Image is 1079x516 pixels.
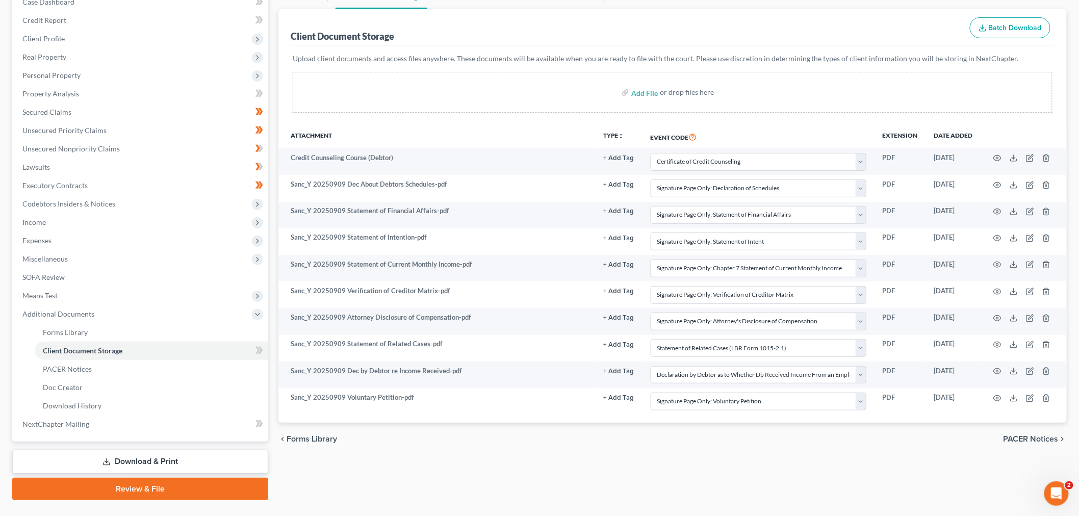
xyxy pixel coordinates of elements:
[16,237,159,287] div: We have seen this error come up a few times recently. Our dev team is actively working on deployi...
[278,125,596,148] th: Attachment
[65,334,73,342] button: Start recording
[35,397,268,415] a: Download History
[278,148,596,175] td: Credit Counseling Course (Debtor)
[29,6,45,22] img: Profile image for Operator
[604,366,634,376] a: + Add Tag
[278,308,596,334] td: Sanc_Y 20250909 Attorney Disclosure of Compensation-pdf
[179,4,197,22] div: Close
[1065,481,1073,489] span: 2
[604,260,634,269] a: + Add Tag
[926,335,981,362] td: [DATE]
[1004,435,1067,443] button: PACER Notices chevron_right
[604,313,634,322] a: + Add Tag
[926,148,981,175] td: [DATE]
[48,334,57,342] button: Upload attachment
[875,175,926,201] td: PDF
[604,342,634,348] button: + Add Tag
[22,16,66,24] span: Credit Report
[22,89,79,98] span: Property Analysis
[22,309,94,318] span: Additional Documents
[604,288,634,295] button: + Add Tag
[12,478,268,500] a: Review & File
[989,23,1042,32] span: Batch Download
[22,34,65,43] span: Client Profile
[278,388,596,415] td: Sanc_Y 20250909 Voluntary Petition-pdf
[1044,481,1069,506] iframe: Intercom live chat
[278,435,287,443] i: chevron_left
[875,228,926,255] td: PDF
[604,233,634,242] a: + Add Tag
[926,228,981,255] td: [DATE]
[35,342,268,360] a: Client Document Storage
[49,10,86,17] h1: Operator
[22,291,58,300] span: Means Test
[875,362,926,388] td: PDF
[278,228,596,255] td: Sanc_Y 20250909 Statement of Intention-pdf
[43,401,101,410] span: Download History
[293,54,1052,64] p: Upload client documents and access files anywhere. These documents will be available when you are...
[43,365,92,373] span: PACER Notices
[291,30,394,42] div: Client Document Storage
[16,334,24,342] button: Emoji picker
[45,177,188,217] div: Thank you, we anticipate filing another case this afternoon. Is this issue specific to this case ...
[604,153,634,163] a: + Add Tag
[14,158,268,176] a: Lawsuits
[35,378,268,397] a: Doc Creator
[926,362,981,388] td: [DATE]
[14,268,268,287] a: SOFA Review
[43,346,122,355] span: Client Document Storage
[875,388,926,415] td: PDF
[926,175,981,201] td: [DATE]
[22,181,88,190] span: Executory Contracts
[926,281,981,308] td: [DATE]
[278,175,596,201] td: Sanc_Y 20250909 Dec About Debtors Schedules-pdf
[22,199,115,208] span: Codebtors Insiders & Notices
[22,71,81,80] span: Personal Property
[875,281,926,308] td: PDF
[16,107,159,157] div: I understand, [PERSON_NAME]. Apologies for the confusion. If the case successfully filed on your ...
[604,262,634,268] button: + Add Tag
[37,171,196,223] div: Thank you, we anticipate filing another case this afternoon. Is this issue specific to this case ...
[604,155,634,162] button: + Add Tag
[970,17,1050,39] button: Batch Download
[22,144,120,153] span: Unsecured Nonpriority Claims
[604,286,634,296] a: + Add Tag
[926,308,981,334] td: [DATE]
[22,236,52,245] span: Expenses
[278,335,596,362] td: Sanc_Y 20250909 Statement of Related Cases-pdf
[14,121,268,140] a: Unsecured Priority Claims
[14,85,268,103] a: Property Analysis
[45,26,188,86] div: We already have conformed copies with a case number (6:25-bk-16411) for the other documents. The ...
[875,148,926,175] td: PDF
[604,368,634,375] button: + Add Tag
[926,202,981,228] td: [DATE]
[14,11,268,30] a: Credit Report
[604,208,634,215] button: + Add Tag
[875,308,926,334] td: PDF
[278,202,596,228] td: Sanc_Y 20250909 Statement of Financial Affairs-pdf
[43,328,88,337] span: Forms Library
[875,255,926,281] td: PDF
[604,395,634,401] button: + Add Tag
[604,133,625,139] button: TYPEunfold_more
[875,202,926,228] td: PDF
[287,435,337,443] span: Forms Library
[7,4,26,23] button: go back
[22,163,50,171] span: Lawsuits
[160,4,179,23] button: Home
[175,330,191,346] button: Send a message…
[35,323,268,342] a: Forms Library
[604,393,634,402] a: + Add Tag
[278,281,596,308] td: Sanc_Y 20250909 Verification of Creditor Matrix-pdf
[278,435,337,443] button: chevron_left Forms Library
[278,362,596,388] td: Sanc_Y 20250909 Dec by Debtor re Income Received-pdf
[619,133,625,139] i: unfold_more
[604,206,634,216] a: + Add Tag
[8,100,167,163] div: I understand, [PERSON_NAME]. Apologies for the confusion. If the case successfully filed on your ...
[8,100,196,171] div: Emma says…
[43,383,83,392] span: Doc Creator
[32,334,40,342] button: Gif picker
[35,360,268,378] a: PACER Notices
[926,388,981,415] td: [DATE]
[22,126,107,135] span: Unsecured Priority Claims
